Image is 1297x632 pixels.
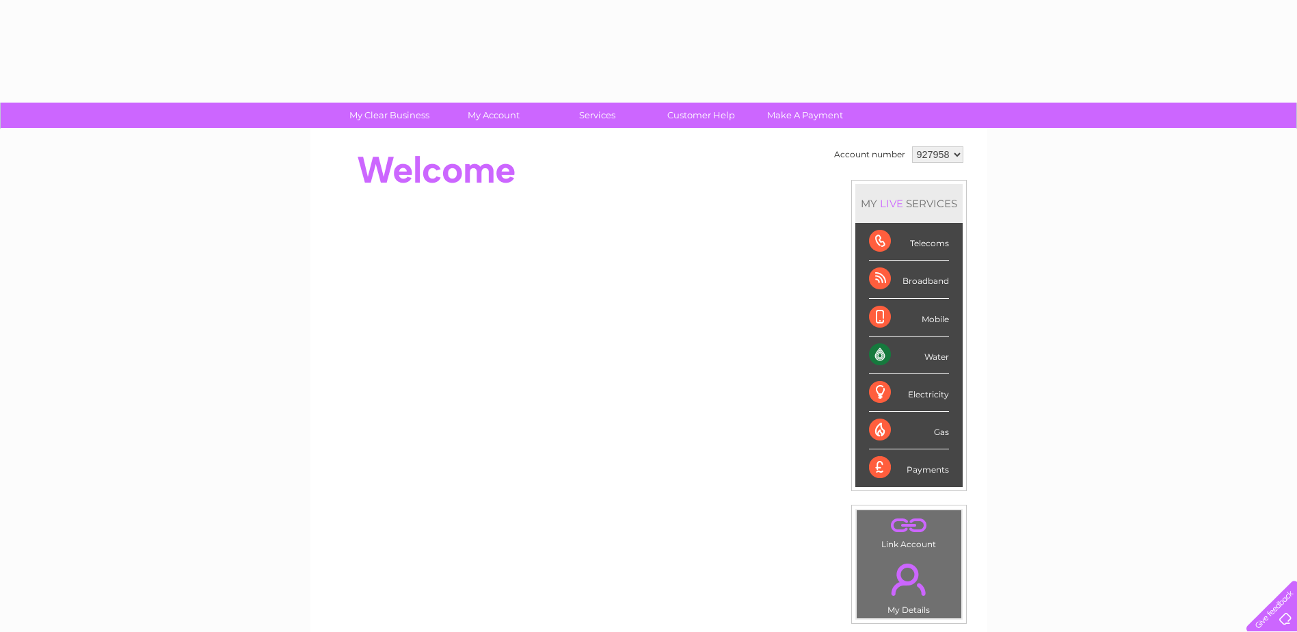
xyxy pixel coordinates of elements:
[856,510,962,553] td: Link Account
[877,197,906,210] div: LIVE
[869,261,949,298] div: Broadband
[541,103,654,128] a: Services
[869,374,949,412] div: Electricity
[869,412,949,449] div: Gas
[831,143,909,166] td: Account number
[437,103,550,128] a: My Account
[869,299,949,337] div: Mobile
[869,337,949,374] div: Water
[860,555,958,603] a: .
[869,223,949,261] div: Telecoms
[869,449,949,486] div: Payments
[645,103,758,128] a: Customer Help
[856,552,962,619] td: My Details
[749,103,861,128] a: Make A Payment
[855,184,963,223] div: MY SERVICES
[860,514,958,538] a: .
[333,103,446,128] a: My Clear Business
